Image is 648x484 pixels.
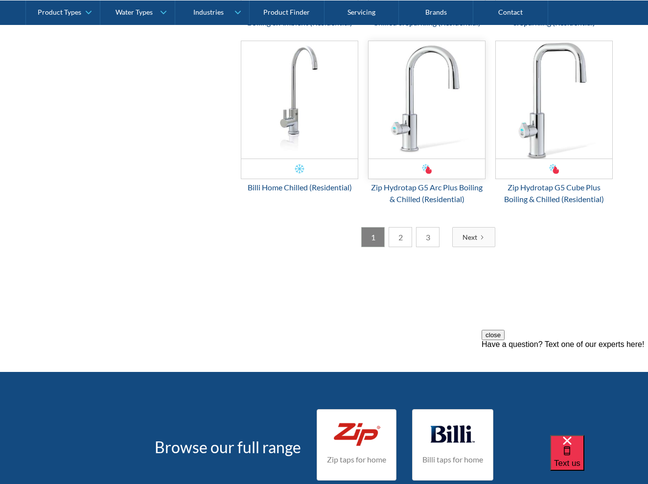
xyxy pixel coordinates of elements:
div: Zip Hydrotap G5 Arc Plus Boiling & Chilled (Residential) [368,182,486,205]
iframe: podium webchat widget prompt [482,330,648,447]
img: Zip Hydrotap G5 Arc Plus Boiling & Chilled (Residential) [369,41,485,159]
div: Water Types [116,8,153,16]
h3: Browse our full range [155,436,301,459]
div: List [241,227,613,247]
div: Next [463,232,477,242]
h4: Zip taps for home [327,454,386,465]
div: Product Types [38,8,81,16]
a: 3 [416,227,440,247]
a: Billi Home Chilled (Residential)Billi Home Chilled (Residential) [241,41,358,193]
a: Zip taps for home [317,409,396,481]
div: Industries [193,8,224,16]
div: Zip Hydrotap G5 Cube Plus Boiling & Chilled (Residential) [495,182,613,205]
div: Billi Home Chilled (Residential) [241,182,358,193]
a: Billi taps for home [412,409,493,481]
img: Billi Home Chilled (Residential) [241,41,358,159]
a: 1 [361,227,385,247]
a: Zip Hydrotap G5 Arc Plus Boiling & Chilled (Residential)Zip Hydrotap G5 Arc Plus Boiling & Chille... [368,41,486,205]
iframe: podium webchat widget bubble [550,435,648,484]
a: 2 [389,227,412,247]
a: Next Page [452,227,495,247]
h4: Billi taps for home [422,454,483,465]
img: Zip Hydrotap G5 Cube Plus Boiling & Chilled (Residential) [496,41,612,159]
a: Zip Hydrotap G5 Cube Plus Boiling & Chilled (Residential)Zip Hydrotap G5 Cube Plus Boiling & Chil... [495,41,613,205]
